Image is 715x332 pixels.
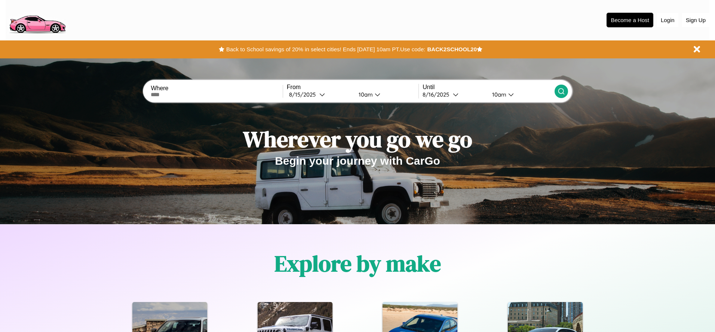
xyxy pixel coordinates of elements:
label: Until [423,84,554,91]
div: 8 / 16 / 2025 [423,91,453,98]
button: 10am [486,91,554,98]
button: 10am [353,91,418,98]
b: BACK2SCHOOL20 [427,46,477,52]
h1: Explore by make [274,248,441,279]
button: Sign Up [682,13,709,27]
button: Become a Host [607,13,653,27]
button: Back to School savings of 20% in select cities! Ends [DATE] 10am PT.Use code: [224,44,427,55]
label: From [287,84,418,91]
button: Login [657,13,678,27]
img: logo [6,4,69,35]
label: Where [151,85,282,92]
div: 10am [488,91,508,98]
div: 10am [355,91,375,98]
button: 8/15/2025 [287,91,353,98]
div: 8 / 15 / 2025 [289,91,319,98]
